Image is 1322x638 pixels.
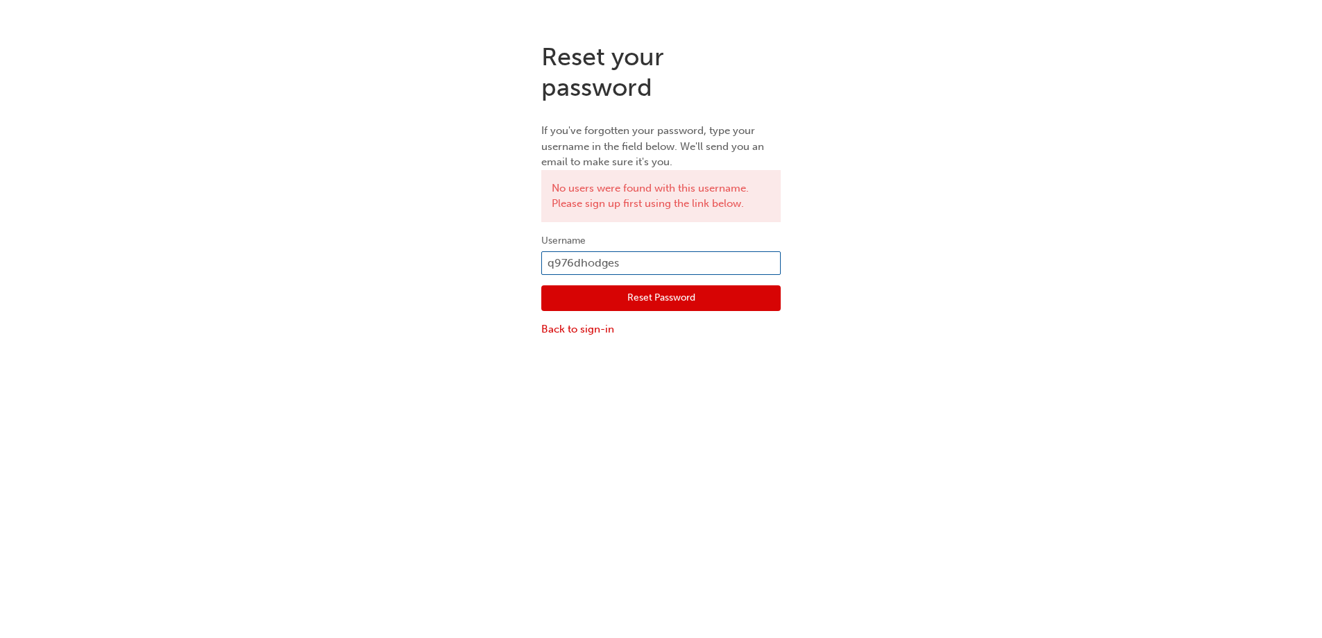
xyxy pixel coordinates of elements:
div: No users were found with this username. Please sign up first using the link below. [541,170,781,222]
h1: Reset your password [541,42,781,102]
button: Reset Password [541,285,781,312]
label: Username [541,233,781,249]
input: Username [541,251,781,275]
a: Back to sign-in [541,321,781,337]
p: If you've forgotten your password, type your username in the field below. We'll send you an email... [541,123,781,170]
